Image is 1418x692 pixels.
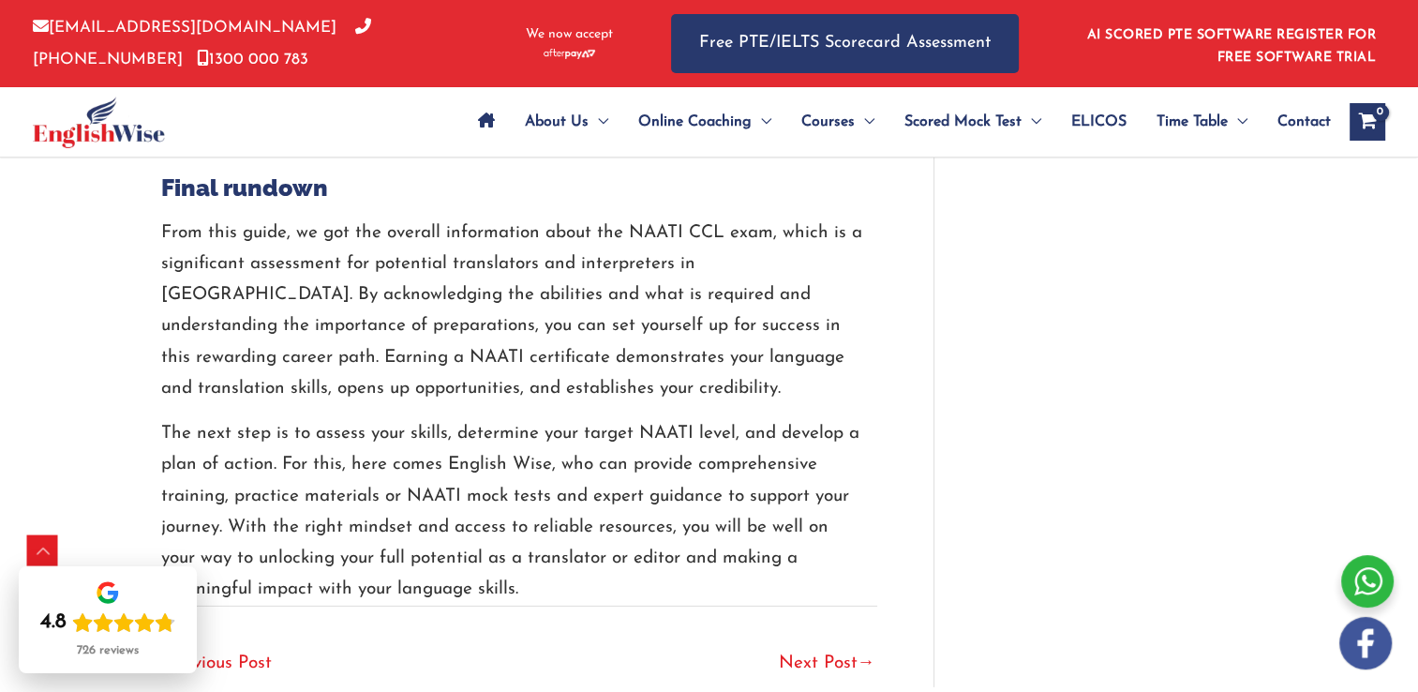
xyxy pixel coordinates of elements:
[858,654,875,672] span: →
[161,173,863,203] h3: Final rundown
[33,20,336,36] a: [EMAIL_ADDRESS][DOMAIN_NAME]
[510,89,623,155] a: About UsMenu Toggle
[1022,89,1041,155] span: Menu Toggle
[1056,89,1142,155] a: ELICOS
[33,20,371,67] a: [PHONE_NUMBER]
[1350,103,1385,141] a: View Shopping Cart, empty
[779,644,875,685] a: Next Post
[1076,13,1385,74] aside: Header Widget 1
[671,14,1019,73] a: Free PTE/IELTS Scorecard Assessment
[786,89,889,155] a: CoursesMenu Toggle
[801,89,855,155] span: Courses
[149,644,272,685] a: Previous Post
[525,89,589,155] span: About Us
[1277,89,1331,155] span: Contact
[623,89,786,155] a: Online CoachingMenu Toggle
[161,218,863,405] p: From this guide, we got the overall information about the NAATI CCL exam, which is a significant ...
[638,89,752,155] span: Online Coaching
[1339,617,1392,669] img: white-facebook.png
[589,89,608,155] span: Menu Toggle
[1071,89,1127,155] span: ELICOS
[1142,89,1262,155] a: Time TableMenu Toggle
[1228,89,1247,155] span: Menu Toggle
[526,25,613,44] span: We now accept
[889,89,1056,155] a: Scored Mock TestMenu Toggle
[544,49,595,59] img: Afterpay-Logo
[904,89,1022,155] span: Scored Mock Test
[161,418,863,606] p: The next step is to assess your skills, determine your target NAATI level, and develop a plan of ...
[40,609,67,636] div: 4.8
[1157,89,1228,155] span: Time Table
[33,97,165,148] img: cropped-ew-logo
[1262,89,1331,155] a: Contact
[197,52,308,68] a: 1300 000 783
[463,89,1331,155] nav: Site Navigation: Main Menu
[1087,28,1377,65] a: AI SCORED PTE SOFTWARE REGISTER FOR FREE SOFTWARE TRIAL
[77,643,139,658] div: 726 reviews
[855,89,874,155] span: Menu Toggle
[40,609,175,636] div: Rating: 4.8 out of 5
[752,89,771,155] span: Menu Toggle
[147,606,877,687] nav: Post navigation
